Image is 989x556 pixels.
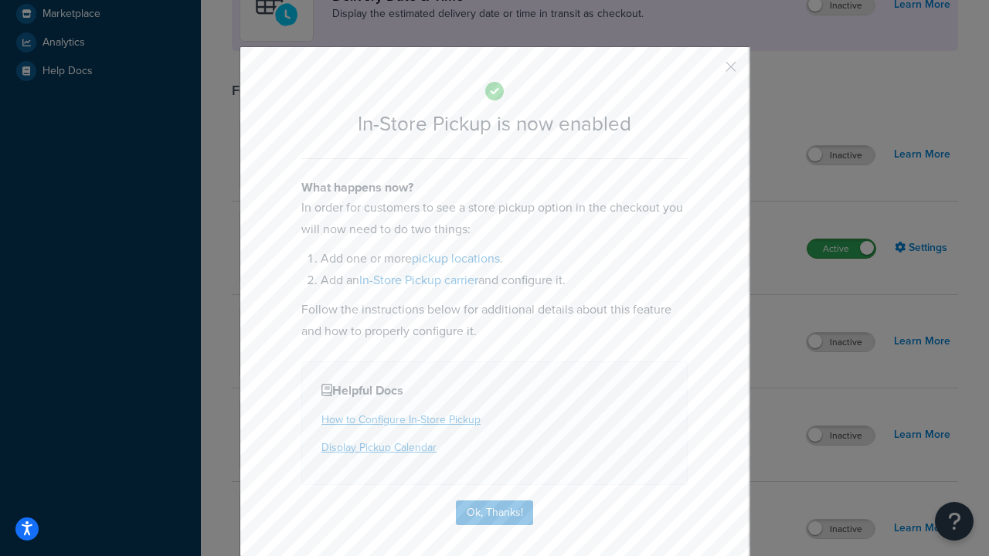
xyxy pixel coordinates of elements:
[321,439,437,456] a: Display Pickup Calendar
[321,381,668,400] h4: Helpful Docs
[301,178,688,197] h4: What happens now?
[321,412,481,428] a: How to Configure In-Store Pickup
[412,249,500,267] a: pickup locations
[301,197,688,240] p: In order for customers to see a store pickup option in the checkout you will now need to do two t...
[456,500,533,525] button: Ok, Thanks!
[359,271,478,289] a: In-Store Pickup carrier
[301,113,688,135] h2: In-Store Pickup is now enabled
[321,270,688,291] li: Add an and configure it.
[321,248,688,270] li: Add one or more .
[301,299,688,342] p: Follow the instructions below for additional details about this feature and how to properly confi...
